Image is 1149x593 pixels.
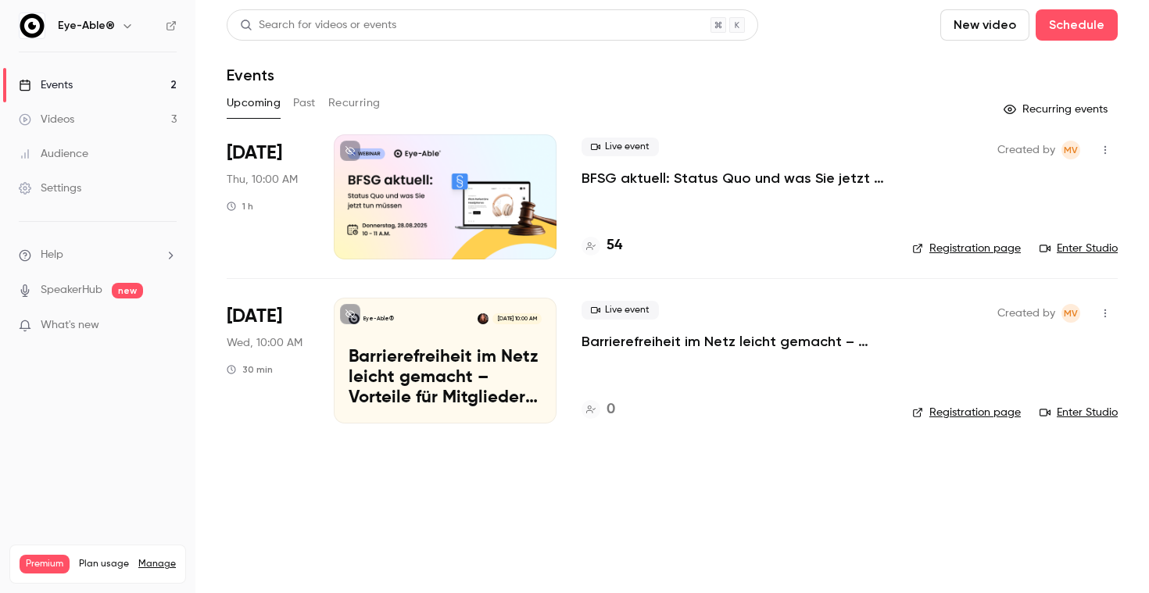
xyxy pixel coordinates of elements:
a: 54 [582,235,622,256]
p: Barrierefreiheit im Netz leicht gemacht – Vorteile für Mitglieder von Stifter-helfen [349,348,542,408]
a: Barrierefreiheit im Netz leicht gemacht – Vorteile für Mitglieder von Stifter-helfen [582,332,887,351]
img: Eye-Able® [20,13,45,38]
a: SpeakerHub [41,282,102,298]
button: New video [940,9,1029,41]
a: 0 [582,399,615,420]
span: Created by [997,304,1055,323]
span: Live event [582,301,659,320]
a: Barrierefreiheit im Netz leicht gemacht – Vorteile für Mitglieder von Stifter-helfenEye-Able®Kami... [334,298,557,423]
h4: 54 [607,235,622,256]
div: Audience [19,146,88,162]
span: [DATE] 10:00 AM [492,313,541,324]
span: MV [1064,304,1078,323]
a: Registration page [912,241,1021,256]
span: new [112,283,143,298]
h1: Events [227,66,274,84]
a: Enter Studio [1040,405,1118,420]
a: BFSG aktuell: Status Quo und was Sie jetzt tun müssen [582,169,887,188]
iframe: Noticeable Trigger [158,319,177,333]
div: 1 h [227,200,253,213]
span: Thu, 10:00 AM [227,172,298,188]
a: Registration page [912,405,1021,420]
div: Sep 17 Wed, 10:00 AM (Europe/Berlin) [227,298,309,423]
span: [DATE] [227,304,282,329]
span: Help [41,247,63,263]
div: Aug 28 Thu, 10:00 AM (Europe/Berlin) [227,134,309,259]
h6: Eye-Able® [58,18,115,34]
span: What's new [41,317,99,334]
span: Created by [997,141,1055,159]
span: Mahdalena Varchenko [1061,141,1080,159]
div: Settings [19,180,81,196]
span: Mahdalena Varchenko [1061,304,1080,323]
p: Eye-Able® [363,315,394,323]
div: Videos [19,112,74,127]
div: Search for videos or events [240,17,396,34]
span: [DATE] [227,141,282,166]
a: Manage [138,558,176,570]
div: Events [19,77,73,93]
span: Wed, 10:00 AM [227,335,302,351]
div: 30 min [227,363,273,376]
span: MV [1064,141,1078,159]
span: Live event [582,138,659,156]
span: Premium [20,555,70,573]
button: Schedule [1036,9,1118,41]
button: Recurring events [997,97,1118,122]
button: Past [293,91,316,116]
li: help-dropdown-opener [19,247,177,263]
button: Upcoming [227,91,281,116]
h4: 0 [607,399,615,420]
a: Enter Studio [1040,241,1118,256]
button: Recurring [328,91,381,116]
img: Kamila Hollbach [478,313,489,324]
span: Plan usage [79,558,129,570]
